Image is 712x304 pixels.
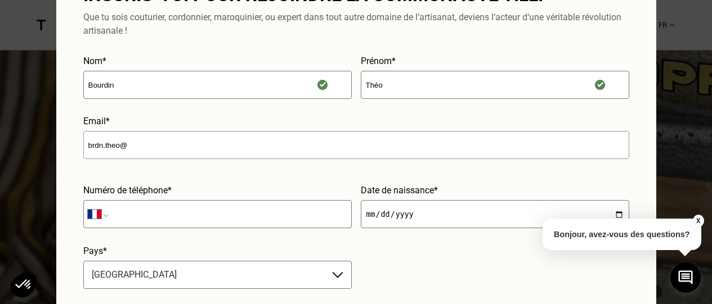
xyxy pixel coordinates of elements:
input: 01/01/1990 [361,200,629,228]
img: Dropdown Arrow [331,268,344,282]
label: Prénom* [361,56,629,66]
input: Nom [83,71,352,99]
p: Bonjour, avez-vous des questions? [543,219,701,250]
p: Que tu sois couturier, cordonnier, maroquinier, ou expert dans tout autre domaine de l‘artisanat,... [83,11,629,38]
label: Email* [83,116,629,126]
label: Pays* [83,246,352,256]
img: Valid lastname icon [316,78,329,92]
button: X [692,215,704,227]
label: Numéro de téléphone* [83,185,352,196]
label: Date de naissance* [361,185,629,196]
img: Valid firstname icon [593,78,607,92]
input: Prénom [361,71,629,99]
